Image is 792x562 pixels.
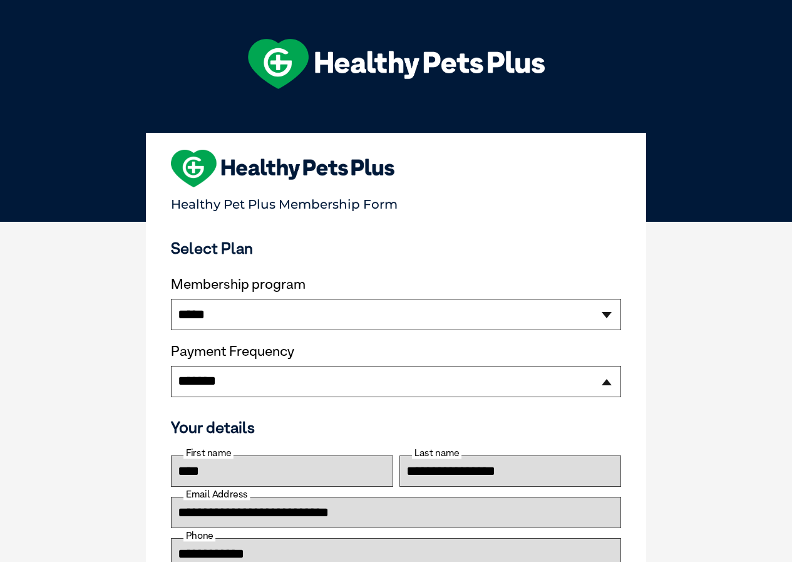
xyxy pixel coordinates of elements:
p: Healthy Pet Plus Membership Form [171,191,621,212]
label: Membership program [171,276,621,293]
h3: Your details [171,418,621,437]
img: heart-shape-hpp-logo-large.png [171,150,394,187]
label: First name [183,447,234,459]
label: Payment Frequency [171,343,294,360]
label: Phone [183,530,215,541]
label: Last name [412,447,461,459]
label: Email Address [183,489,250,500]
img: hpp-logo-landscape-green-white.png [248,39,545,89]
h3: Select Plan [171,239,621,258]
